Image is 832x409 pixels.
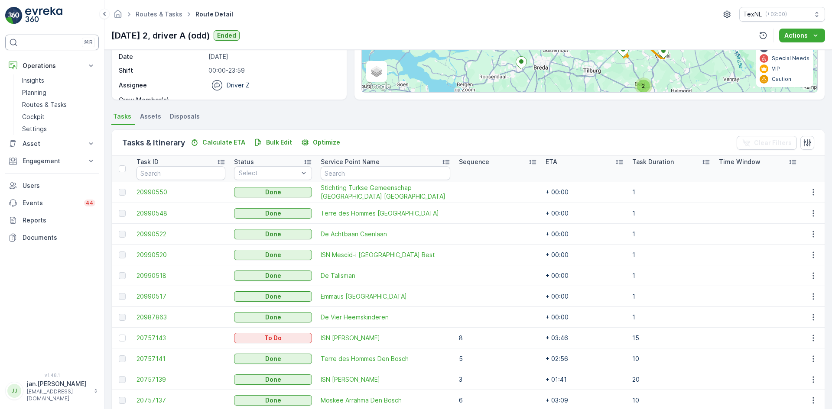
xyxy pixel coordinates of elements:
[265,313,281,322] p: Done
[321,251,450,259] span: ISN Mescid-i [GEOGRAPHIC_DATA] Best
[321,354,450,363] a: Terre des Hommes Den Bosch
[459,158,489,166] p: Sequence
[541,348,628,369] td: + 02:56
[265,375,281,384] p: Done
[234,333,312,343] button: To Do
[642,83,645,89] span: 2
[239,169,299,177] p: Select
[119,376,126,383] div: Toggle Row Selected
[136,313,225,322] a: 20987863
[19,87,99,99] a: Planning
[321,271,450,280] a: De Talisman
[265,292,281,301] p: Done
[25,7,62,24] img: logo_light-DOdMpM7g.png
[765,11,787,18] p: ( +02:00 )
[136,166,225,180] input: Search
[19,123,99,135] a: Settings
[5,7,23,24] img: logo
[321,209,450,218] span: Terre des Hommes [GEOGRAPHIC_DATA]
[321,313,450,322] a: De Vier Heemskinderen
[265,396,281,405] p: Done
[541,307,628,328] td: + 00:00
[628,328,715,348] td: 15
[119,231,126,238] div: Toggle Row Selected
[628,182,715,203] td: 1
[136,251,225,259] a: 20990520
[187,137,249,148] button: Calculate ETA
[136,188,225,196] span: 20990550
[136,334,225,342] a: 20757143
[234,291,312,302] button: Done
[541,182,628,203] td: + 00:00
[119,251,126,258] div: Toggle Row Selected
[208,52,338,61] p: [DATE]
[628,265,715,286] td: 1
[628,245,715,265] td: 1
[136,209,225,218] a: 20990548
[202,138,245,147] p: Calculate ETA
[22,125,47,133] p: Settings
[632,158,674,166] p: Task Duration
[364,81,393,92] a: Open this area in Google Maps (opens a new window)
[217,31,236,40] p: Ended
[743,10,762,19] p: TexNL
[22,113,45,121] p: Cockpit
[265,188,281,196] p: Done
[321,396,450,405] a: Moskee Arrahma Den Bosch
[234,187,312,197] button: Done
[208,66,338,75] p: 00:00-23:59
[265,230,281,238] p: Done
[23,139,81,148] p: Asset
[321,292,450,301] span: Emmaus [GEOGRAPHIC_DATA]
[737,136,797,150] button: Clear Filters
[23,181,95,190] p: Users
[119,81,147,90] p: Assignee
[136,396,225,405] a: 20757137
[628,348,715,369] td: 10
[119,210,126,217] div: Toggle Row Selected
[321,230,450,238] a: De Achtbaan Caenlaan
[119,52,205,61] p: Date
[541,203,628,224] td: + 00:00
[19,74,99,87] a: Insights
[265,354,281,363] p: Done
[234,374,312,385] button: Done
[27,388,89,402] p: [EMAIL_ADDRESS][DOMAIN_NAME]
[136,292,225,301] span: 20990517
[265,271,281,280] p: Done
[5,212,99,229] a: Reports
[754,138,792,147] p: Clear Filters
[234,271,312,281] button: Done
[170,112,200,121] span: Disposals
[208,96,338,104] p: -
[321,334,450,342] span: ISN [PERSON_NAME]
[234,250,312,260] button: Done
[119,397,126,404] div: Toggle Row Selected
[265,209,281,218] p: Done
[739,7,825,22] button: TexNL(+02:00)
[234,395,312,406] button: Done
[772,55,809,62] p: Special Needs
[19,99,99,111] a: Routes & Tasks
[119,96,205,104] p: Crew Member(s)
[5,194,99,212] a: Events44
[541,328,628,348] td: + 03:46
[136,354,225,363] span: 20757141
[23,61,81,70] p: Operations
[772,65,780,72] p: VIP
[119,66,205,75] p: Shift
[367,62,386,81] a: Layers
[140,112,161,121] span: Assets
[321,334,450,342] a: ISN Haci Bayram Veli Drunen
[113,13,123,20] a: Homepage
[234,158,254,166] p: Status
[136,375,225,384] a: 20757139
[119,272,126,279] div: Toggle Row Selected
[264,334,282,342] p: To Do
[628,224,715,245] td: 1
[86,200,94,206] p: 44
